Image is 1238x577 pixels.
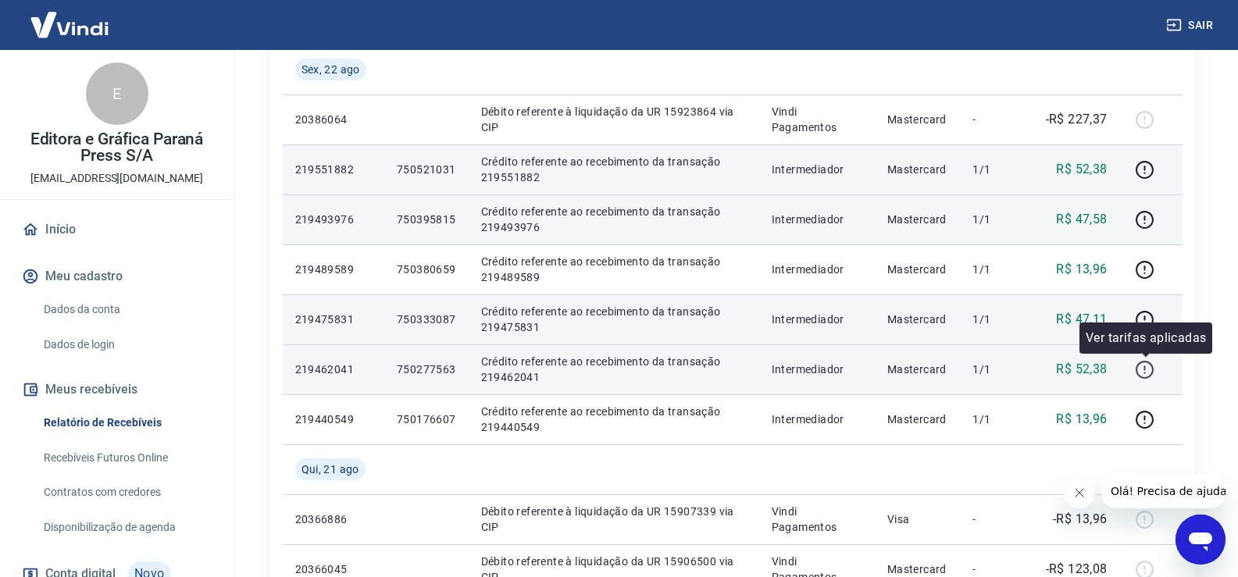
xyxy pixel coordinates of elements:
[1056,260,1107,279] p: R$ 13,96
[37,329,215,361] a: Dados de login
[397,362,456,377] p: 750277563
[481,404,747,435] p: Crédito referente ao recebimento da transação 219440549
[397,162,456,177] p: 750521031
[887,112,948,127] p: Mastercard
[772,104,862,135] p: Vindi Pagamentos
[972,362,1019,377] p: 1/1
[1056,160,1107,179] p: R$ 52,38
[887,162,948,177] p: Mastercard
[481,104,747,135] p: Débito referente à liquidação da UR 15923864 via CIP
[397,212,456,227] p: 750395815
[481,304,747,335] p: Crédito referente ao recebimento da transação 219475831
[1046,110,1108,129] p: -R$ 227,37
[772,262,862,277] p: Intermediador
[772,362,862,377] p: Intermediador
[19,212,215,247] a: Início
[301,62,360,77] span: Sex, 22 ago
[972,511,1019,527] p: -
[1101,474,1226,508] iframe: Mensagem da empresa
[30,170,203,187] p: [EMAIL_ADDRESS][DOMAIN_NAME]
[1056,210,1107,229] p: R$ 47,58
[972,411,1019,427] p: 1/1
[887,212,948,227] p: Mastercard
[887,411,948,427] p: Mastercard
[772,312,862,327] p: Intermediador
[1053,510,1108,529] p: -R$ 13,96
[887,362,948,377] p: Mastercard
[1163,11,1219,40] button: Sair
[481,254,747,285] p: Crédito referente ao recebimento da transação 219489589
[37,511,215,543] a: Disponibilização de agenda
[887,511,948,527] p: Visa
[1064,477,1095,508] iframe: Fechar mensagem
[481,354,747,385] p: Crédito referente ao recebimento da transação 219462041
[772,162,862,177] p: Intermediador
[887,262,948,277] p: Mastercard
[295,112,372,127] p: 20386064
[12,131,221,164] p: Editora e Gráfica Paraná Press S/A
[481,504,747,535] p: Débito referente à liquidação da UR 15907339 via CIP
[301,461,359,477] span: Qui, 21 ago
[295,312,372,327] p: 219475831
[9,11,131,23] span: Olá! Precisa de ajuda?
[295,561,372,577] p: 20366045
[295,162,372,177] p: 219551882
[19,372,215,407] button: Meus recebíveis
[1086,329,1206,347] p: Ver tarifas aplicadas
[295,212,372,227] p: 219493976
[37,407,215,439] a: Relatório de Recebíveis
[772,212,862,227] p: Intermediador
[972,561,1019,577] p: -
[772,504,862,535] p: Vindi Pagamentos
[295,511,372,527] p: 20366886
[19,1,120,48] img: Vindi
[481,204,747,235] p: Crédito referente ao recebimento da transação 219493976
[972,212,1019,227] p: 1/1
[972,262,1019,277] p: 1/1
[295,362,372,377] p: 219462041
[37,442,215,474] a: Recebíveis Futuros Online
[972,112,1019,127] p: -
[972,312,1019,327] p: 1/1
[295,262,372,277] p: 219489589
[295,411,372,427] p: 219440549
[397,312,456,327] p: 750333087
[887,312,948,327] p: Mastercard
[37,294,215,326] a: Dados da conta
[1056,310,1107,329] p: R$ 47,11
[397,262,456,277] p: 750380659
[772,411,862,427] p: Intermediador
[37,476,215,508] a: Contratos com credores
[397,411,456,427] p: 750176607
[19,259,215,294] button: Meu cadastro
[887,561,948,577] p: Mastercard
[86,62,148,125] div: E
[972,162,1019,177] p: 1/1
[1056,360,1107,379] p: R$ 52,38
[1176,515,1226,565] iframe: Botão para abrir a janela de mensagens
[481,154,747,185] p: Crédito referente ao recebimento da transação 219551882
[1056,410,1107,429] p: R$ 13,96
